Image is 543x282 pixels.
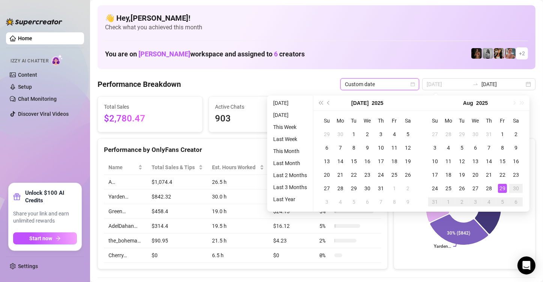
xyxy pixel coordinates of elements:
button: Start nowarrow-right [13,232,77,244]
td: 2025-07-27 [428,127,442,141]
td: 2025-08-26 [455,182,469,195]
button: Choose a year [372,96,384,111]
span: 0 % [319,251,331,259]
span: calendar [411,82,415,86]
td: 2025-07-15 [347,155,361,168]
span: swap-right [472,81,478,87]
div: 4 [390,130,399,139]
td: 2025-08-25 [442,182,455,195]
div: 29 [457,130,466,139]
td: 2025-08-19 [455,168,469,182]
th: Su [428,114,442,127]
td: 2025-08-09 [401,195,415,209]
td: Green… [104,204,147,219]
button: Choose a year [476,96,488,111]
td: 2025-07-10 [374,141,388,155]
td: $0 [269,248,315,263]
div: 25 [390,170,399,179]
div: 17 [376,157,385,166]
span: Custom date [345,79,415,90]
td: 2025-08-21 [482,168,496,182]
span: Active Chats [215,103,307,111]
div: 10 [430,157,439,166]
td: 2025-08-22 [496,168,509,182]
td: 2025-07-23 [361,168,374,182]
div: 24 [376,170,385,179]
div: 15 [349,157,358,166]
th: Sa [509,114,523,127]
div: 25 [444,184,453,193]
td: 26.5 h [208,175,269,190]
div: 29 [498,184,507,193]
td: 6.5 h [208,248,269,263]
div: 2 [363,130,372,139]
td: 2025-07-07 [334,141,347,155]
li: Last 3 Months [270,183,310,192]
div: 3 [471,197,480,206]
th: Mo [442,114,455,127]
div: 17 [430,170,439,179]
span: 6 [274,50,278,58]
div: 27 [430,130,439,139]
div: 5 [349,197,358,206]
strong: Unlock $100 AI Credits [25,189,77,204]
td: 2025-08-04 [334,195,347,209]
td: 2025-08-06 [361,195,374,209]
button: Choose a month [351,96,369,111]
td: 2025-06-30 [334,127,347,141]
td: 2025-08-17 [428,168,442,182]
td: $314.4 [147,219,208,233]
td: 2025-08-28 [482,182,496,195]
td: 2025-08-12 [455,155,469,168]
td: 2025-07-11 [388,141,401,155]
th: Total Sales & Tips [147,160,208,175]
span: gift [13,193,21,200]
td: 2025-08-24 [428,182,442,195]
td: 2025-07-14 [334,155,347,168]
div: 9 [511,143,520,152]
div: 28 [336,184,345,193]
td: 2025-07-17 [374,155,388,168]
div: 29 [322,130,331,139]
td: 2025-09-02 [455,195,469,209]
div: 15 [498,157,507,166]
td: 2025-07-21 [334,168,347,182]
td: 2025-08-29 [496,182,509,195]
td: 2025-07-22 [347,168,361,182]
td: 2025-08-03 [320,195,334,209]
td: Cherry… [104,248,147,263]
th: We [361,114,374,127]
span: 903 [215,112,307,126]
td: 2025-07-08 [347,141,361,155]
div: 19 [457,170,466,179]
td: 2025-08-05 [347,195,361,209]
div: 12 [457,157,466,166]
td: 2025-08-02 [401,182,415,195]
td: 2025-07-25 [388,168,401,182]
div: 22 [498,170,507,179]
div: Est. Hours Worked [212,163,258,171]
td: 2025-08-08 [388,195,401,209]
div: 8 [390,197,399,206]
td: Yarden… [104,190,147,204]
div: 18 [444,170,453,179]
th: Tu [347,114,361,127]
div: 1 [390,184,399,193]
span: Share your link and earn unlimited rewards [13,210,77,225]
td: $842.32 [147,190,208,204]
div: 16 [363,157,372,166]
td: 2025-07-31 [482,127,496,141]
div: 5 [457,143,466,152]
th: We [469,114,482,127]
td: 2025-07-18 [388,155,401,168]
div: 29 [349,184,358,193]
div: 30 [336,130,345,139]
input: Start date [427,80,469,88]
th: Su [320,114,334,127]
div: 30 [363,184,372,193]
div: 26 [403,170,412,179]
div: 20 [471,170,480,179]
div: 30 [511,184,520,193]
td: 2025-08-23 [509,168,523,182]
td: 2025-08-18 [442,168,455,182]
